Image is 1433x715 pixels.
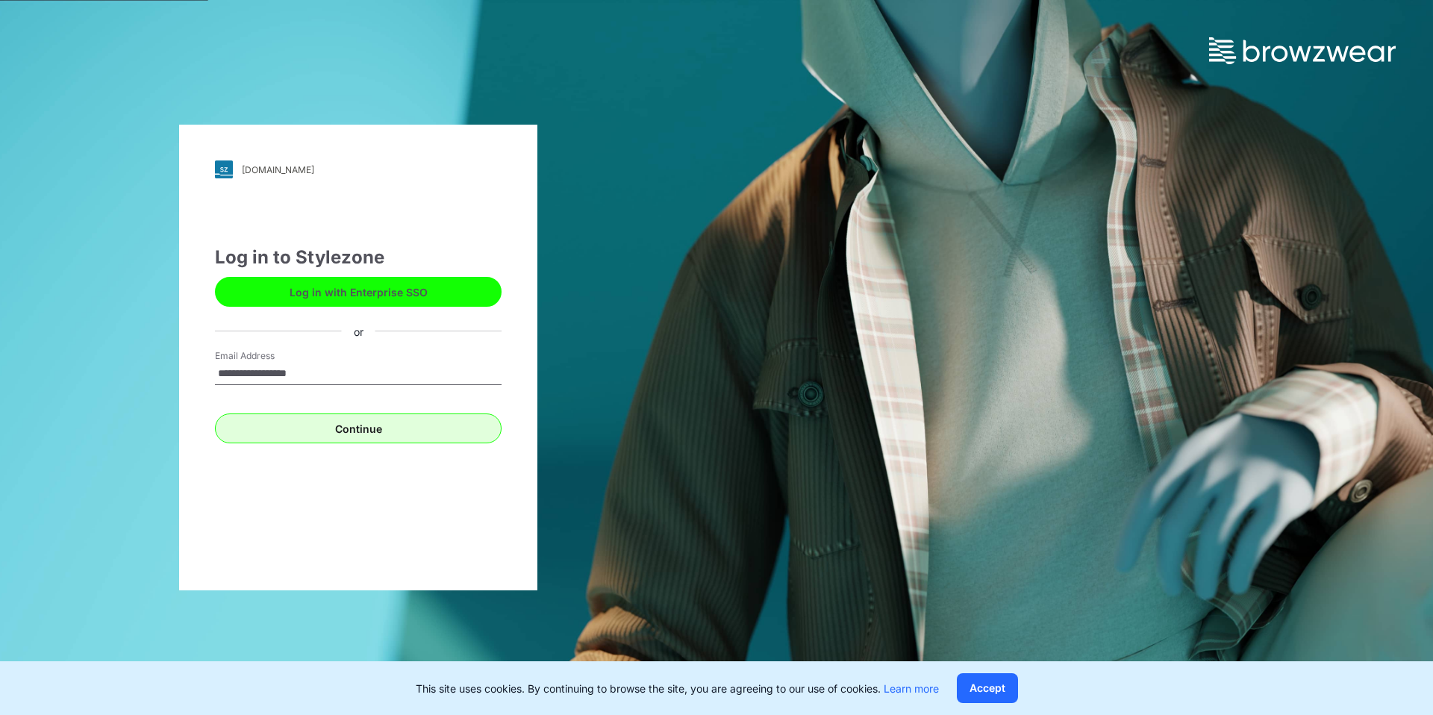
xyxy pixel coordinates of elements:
div: [DOMAIN_NAME] [242,164,314,175]
img: svg+xml;base64,PHN2ZyB3aWR0aD0iMjgiIGhlaWdodD0iMjgiIHZpZXdCb3g9IjAgMCAyOCAyOCIgZmlsbD0ibm9uZSIgeG... [215,160,233,178]
img: browzwear-logo.73288ffb.svg [1209,37,1396,64]
a: Learn more [884,682,939,695]
a: [DOMAIN_NAME] [215,160,502,178]
button: Accept [957,673,1018,703]
label: Email Address [215,349,319,363]
div: or [342,323,375,339]
button: Log in with Enterprise SSO [215,277,502,307]
p: This site uses cookies. By continuing to browse the site, you are agreeing to our use of cookies. [416,681,939,696]
div: Log in to Stylezone [215,244,502,271]
button: Continue [215,413,502,443]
